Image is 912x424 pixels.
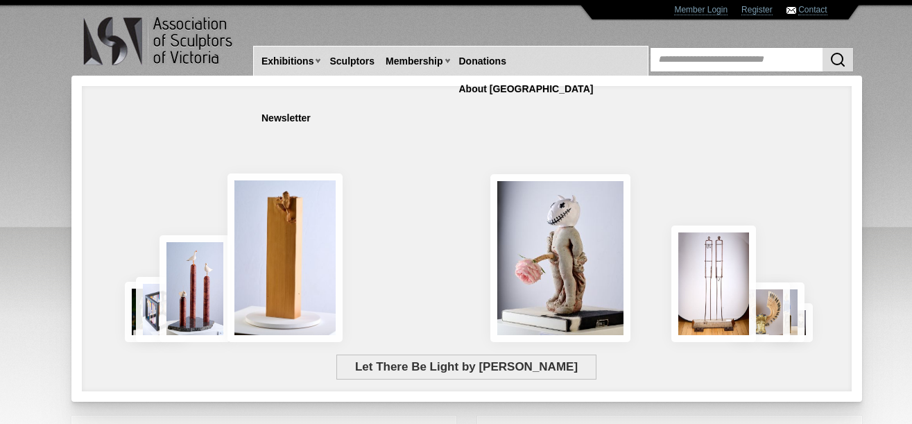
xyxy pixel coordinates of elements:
a: Sculptors [324,49,380,74]
a: Donations [454,49,512,74]
img: logo.png [83,14,235,69]
a: Exhibitions [256,49,319,74]
img: Little Frog. Big Climb [227,173,342,342]
img: Contact ASV [786,7,796,14]
img: Lorica Plumata (Chrysus) [732,282,789,342]
img: Swingers [671,226,756,342]
a: Newsletter [256,105,316,131]
a: Membership [380,49,448,74]
a: Member Login [674,5,728,15]
span: Let There Be Light by [PERSON_NAME] [336,355,596,380]
a: About [GEOGRAPHIC_DATA] [454,76,599,102]
img: Search [829,51,846,68]
a: Contact [798,5,827,15]
a: Register [741,5,773,15]
img: Let There Be Light [490,174,630,342]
